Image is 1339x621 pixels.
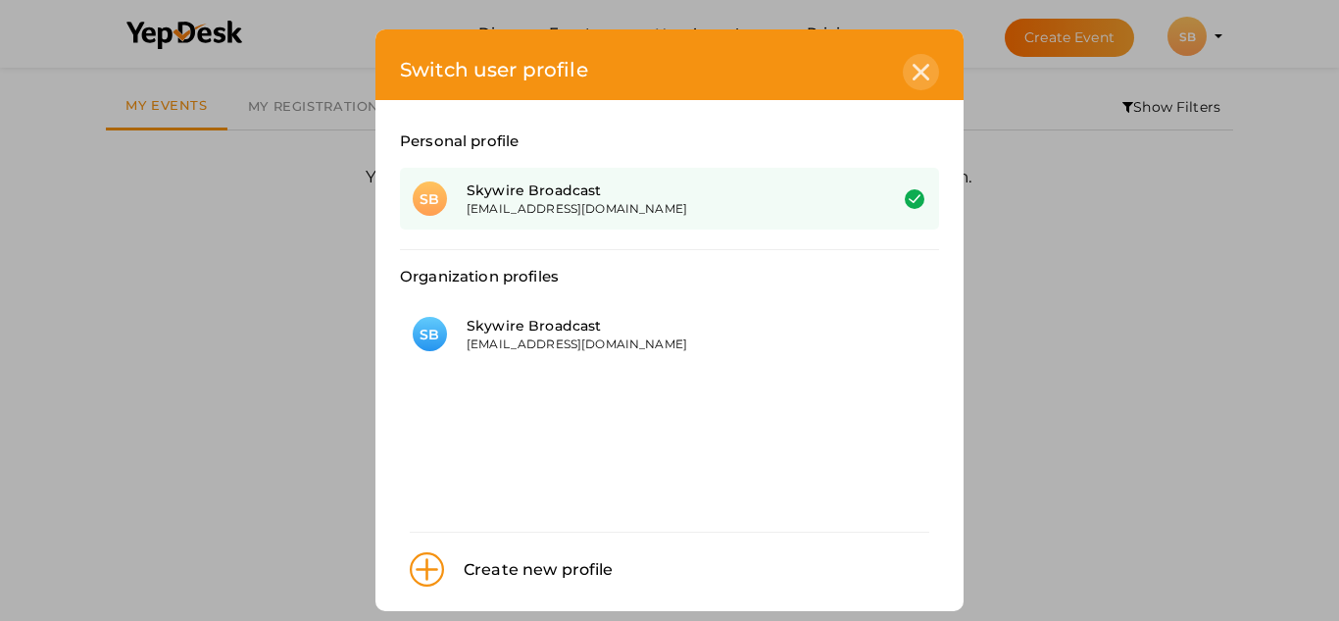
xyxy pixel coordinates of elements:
div: [EMAIL_ADDRESS][DOMAIN_NAME] [467,336,858,352]
label: Switch user profile [400,54,588,85]
div: Skywire Broadcast [467,181,858,200]
div: Skywire Broadcast [467,316,858,336]
div: SB [413,181,447,216]
div: Create new profile [444,557,614,583]
div: SB [413,317,447,351]
label: Organization profiles [400,265,559,288]
label: Personal profile [400,129,519,153]
img: success.svg [905,189,924,209]
img: plus.svg [410,552,444,587]
div: [EMAIL_ADDRESS][DOMAIN_NAME] [467,200,858,217]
